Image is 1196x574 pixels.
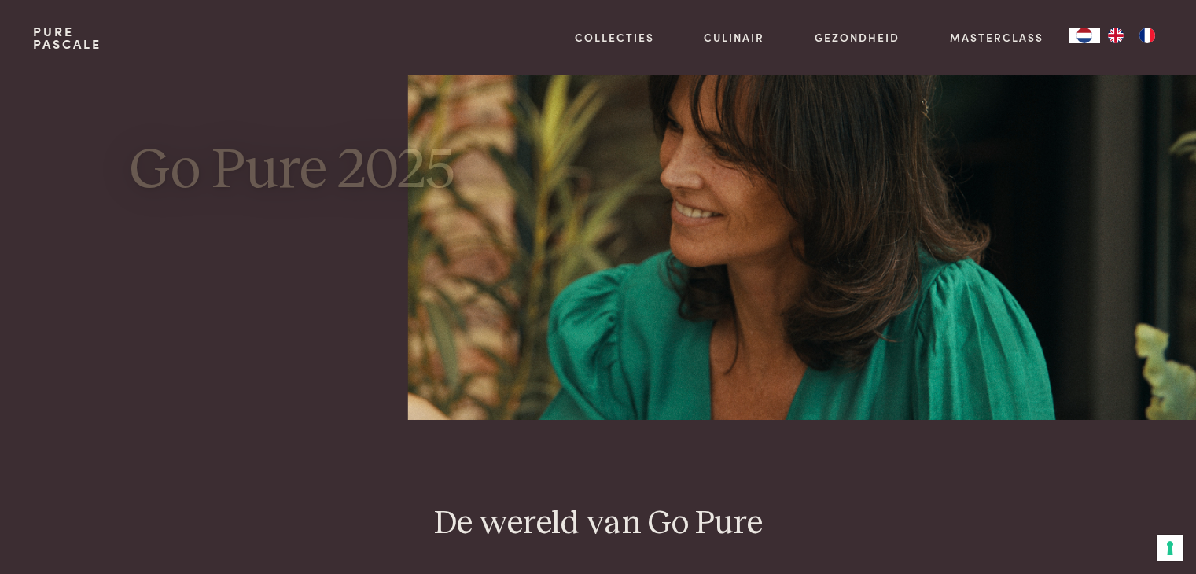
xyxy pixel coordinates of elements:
[1100,28,1163,43] ul: Language list
[815,29,900,46] a: Gezondheid
[704,29,764,46] a: Culinair
[1157,535,1183,561] button: Uw voorkeuren voor toestemming voor trackingtechnologieën
[33,503,1162,545] h2: De wereld van Go Pure
[575,29,654,46] a: Collecties
[33,25,101,50] a: PurePascale
[1069,28,1100,43] div: Language
[1069,28,1163,43] aside: Language selected: Nederlands
[1069,28,1100,43] a: NL
[130,135,586,206] h1: Go Pure 2025
[1132,28,1163,43] a: FR
[1100,28,1132,43] a: EN
[950,29,1043,46] a: Masterclass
